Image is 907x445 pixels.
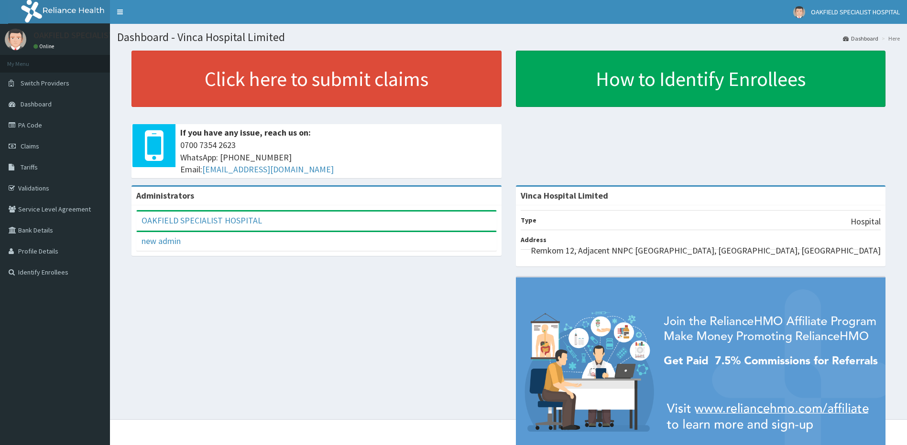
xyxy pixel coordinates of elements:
span: Switch Providers [21,79,69,87]
a: Dashboard [843,34,878,42]
b: If you have any issue, reach us on: [180,127,311,138]
img: User Image [793,6,805,18]
span: 0700 7354 2623 WhatsApp: [PHONE_NUMBER] Email: [180,139,497,176]
a: [EMAIL_ADDRESS][DOMAIN_NAME] [202,164,334,175]
p: Hospital [851,215,881,228]
b: Type [521,216,536,224]
p: Remkom 12, Adjacent NNPC [GEOGRAPHIC_DATA], [GEOGRAPHIC_DATA], [GEOGRAPHIC_DATA] [531,244,881,257]
a: How to Identify Enrollees [516,51,886,107]
b: Address [521,235,546,244]
li: Here [879,34,900,42]
a: OAKFIELD SPECIALIST HOSPITAL [142,215,262,226]
span: Dashboard [21,100,52,108]
a: Click here to submit claims [131,51,502,107]
img: User Image [5,29,26,50]
strong: Vinca Hospital Limited [521,190,608,201]
h1: Dashboard - Vinca Hospital Limited [117,31,900,43]
span: OAKFIELD SPECIALIST HOSPITAL [811,8,900,16]
b: Administrators [136,190,194,201]
p: OAKFIELD SPECIALIST HOSPITAL [33,31,153,40]
a: Online [33,43,56,50]
a: new admin [142,235,181,246]
span: Tariffs [21,163,38,171]
span: Claims [21,142,39,150]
